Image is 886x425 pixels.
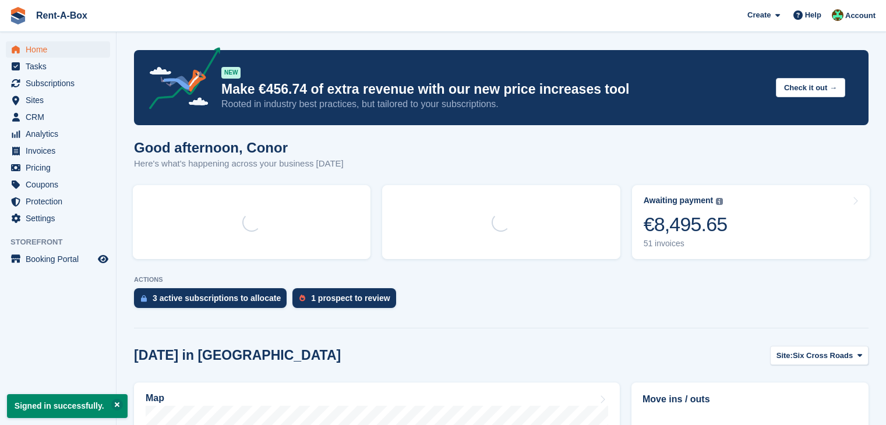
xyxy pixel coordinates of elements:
span: Settings [26,210,96,226]
div: Awaiting payment [644,196,714,206]
p: ACTIONS [134,276,869,284]
span: Home [26,41,96,58]
img: prospect-51fa495bee0391a8d652442698ab0144808aea92771e9ea1ae160a38d050c398.svg [299,295,305,302]
img: price-adjustments-announcement-icon-8257ccfd72463d97f412b2fc003d46551f7dbcb40ab6d574587a9cd5c0d94... [139,47,221,114]
a: menu [6,251,110,267]
img: icon-info-grey-7440780725fd019a000dd9b08b2336e03edf1995a4989e88bcd33f0948082b44.svg [716,198,723,205]
a: menu [6,92,110,108]
a: menu [6,126,110,142]
span: Create [747,9,771,21]
p: Make €456.74 of extra revenue with our new price increases tool [221,81,767,98]
a: menu [6,160,110,176]
span: Sites [26,92,96,108]
h2: Move ins / outs [643,392,857,406]
h2: Map [146,393,164,403]
img: Conor O'Shea [832,9,843,21]
span: Account [845,10,876,22]
p: Rooted in industry best practices, but tailored to your subscriptions. [221,98,767,111]
a: 3 active subscriptions to allocate [134,288,292,314]
p: Signed in successfully. [7,394,128,418]
span: CRM [26,109,96,125]
div: NEW [221,67,241,79]
span: Storefront [10,236,116,248]
span: Booking Portal [26,251,96,267]
a: menu [6,75,110,91]
a: 1 prospect to review [292,288,401,314]
span: Site: [776,350,793,362]
h1: Good afternoon, Conor [134,140,344,155]
a: Awaiting payment €8,495.65 51 invoices [632,185,870,259]
span: Invoices [26,143,96,159]
div: 51 invoices [644,239,728,249]
span: Help [805,9,821,21]
p: Here's what's happening across your business [DATE] [134,157,344,171]
span: Subscriptions [26,75,96,91]
a: menu [6,58,110,75]
a: menu [6,210,110,226]
div: 3 active subscriptions to allocate [153,293,281,303]
span: Six Cross Roads [793,350,853,362]
img: stora-icon-8386f47178a22dfd0bd8f6a31ec36ba5ce8667c1dd55bd0f319d3a0aa187defe.svg [9,7,27,24]
span: Coupons [26,176,96,193]
span: Pricing [26,160,96,176]
a: Rent-A-Box [31,6,92,25]
a: menu [6,109,110,125]
a: menu [6,41,110,58]
h2: [DATE] in [GEOGRAPHIC_DATA] [134,348,341,363]
span: Analytics [26,126,96,142]
button: Site: Six Cross Roads [770,346,869,365]
button: Check it out → [776,78,845,97]
a: menu [6,143,110,159]
span: Tasks [26,58,96,75]
a: menu [6,193,110,210]
div: €8,495.65 [644,212,728,236]
span: Protection [26,193,96,210]
a: Preview store [96,252,110,266]
div: 1 prospect to review [311,293,390,303]
img: active_subscription_to_allocate_icon-d502201f5373d7db506a760aba3b589e785aa758c864c3986d89f69b8ff3... [141,295,147,302]
a: menu [6,176,110,193]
